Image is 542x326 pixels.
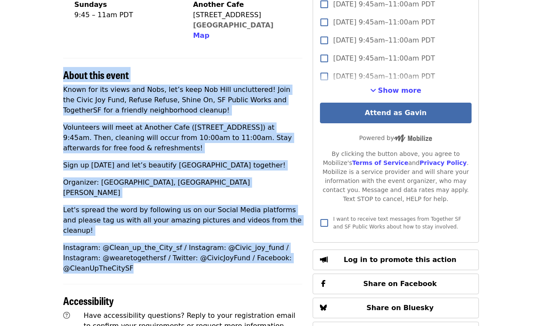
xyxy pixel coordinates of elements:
span: I want to receive text messages from Together SF and SF Public Works about how to stay involved. [333,216,461,230]
div: [STREET_ADDRESS] [193,10,273,20]
strong: Sundays [74,0,107,9]
p: Sign up [DATE] and let’s beautify [GEOGRAPHIC_DATA] together! [63,160,302,171]
div: By clicking the button above, you agree to Mobilize's and . Mobilize is a service provider and wi... [320,149,472,204]
span: [DATE] 9:45am–11:00am PDT [333,17,435,27]
span: Accessibility [63,293,114,308]
i: question-circle icon [63,311,70,320]
button: Share on Bluesky [313,298,479,318]
p: Known for its views and Nobs, let’s keep Nob Hill uncluttered! Join the Civic Joy Fund, Refuse Re... [63,85,302,116]
a: Privacy Policy [420,159,467,166]
button: Share on Facebook [313,274,479,294]
a: [GEOGRAPHIC_DATA] [193,21,273,29]
strong: Another Cafe [193,0,244,9]
p: Let's spread the word by following us on our Social Media platforms and please tag us with all yo... [63,205,302,236]
button: Log in to promote this action [313,250,479,270]
button: Map [193,30,209,41]
button: Attend as Gavin [320,103,472,123]
a: Terms of Service [352,159,408,166]
p: Organizer: [GEOGRAPHIC_DATA], [GEOGRAPHIC_DATA][PERSON_NAME] [63,177,302,198]
p: Volunteers will meet at Another Cafe ([STREET_ADDRESS]) at 9:45am. Then, cleaning will occur from... [63,122,302,153]
p: Instagram: @Clean_up_the_City_sf / Instagram: @Civic_joy_fund / Instagram: @wearetogethersf / Twi... [63,243,302,274]
div: 9:45 – 11am PDT [74,10,133,20]
span: [DATE] 9:45am–11:00am PDT [333,53,435,64]
span: Map [193,31,209,40]
span: [DATE] 9:45am–11:00am PDT [333,71,435,82]
span: Log in to promote this action [344,256,456,264]
span: About this event [63,67,129,82]
img: Powered by Mobilize [394,134,432,142]
span: Show more [378,86,421,94]
span: Share on Facebook [363,280,437,288]
span: Share on Bluesky [366,304,434,312]
span: Powered by [359,134,432,141]
span: [DATE] 9:45am–11:00am PDT [333,35,435,46]
button: See more timeslots [370,85,421,96]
